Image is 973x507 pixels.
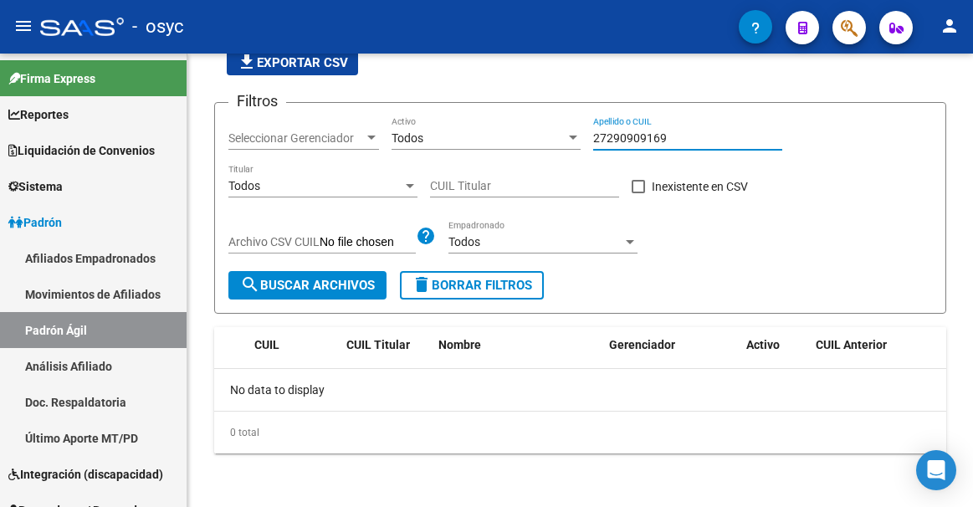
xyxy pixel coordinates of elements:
[438,338,481,351] span: Nombre
[8,69,95,88] span: Firma Express
[240,278,375,293] span: Buscar Archivos
[132,8,184,45] span: - osyc
[227,50,358,75] button: Exportar CSV
[228,271,387,300] button: Buscar Archivos
[816,338,887,351] span: CUIL Anterior
[8,177,63,196] span: Sistema
[228,179,260,192] span: Todos
[228,90,286,113] h3: Filtros
[416,226,436,246] mat-icon: help
[237,52,257,72] mat-icon: file_download
[240,274,260,294] mat-icon: search
[13,16,33,36] mat-icon: menu
[412,274,432,294] mat-icon: delete
[254,338,279,351] span: CUIL
[8,465,163,484] span: Integración (discapacidad)
[237,55,348,70] span: Exportar CSV
[214,369,946,411] div: No data to display
[320,235,416,250] input: Archivo CSV CUIL
[740,327,810,363] datatable-header-cell: Activo
[214,412,946,453] div: 0 total
[346,338,410,351] span: CUIL Titular
[400,271,544,300] button: Borrar Filtros
[809,327,946,363] datatable-header-cell: CUIL Anterior
[228,235,320,248] span: Archivo CSV CUIL
[8,141,155,160] span: Liquidación de Convenios
[432,327,602,363] datatable-header-cell: Nombre
[602,327,740,363] datatable-header-cell: Gerenciador
[392,131,423,145] span: Todos
[8,105,69,124] span: Reportes
[448,235,480,248] span: Todos
[8,213,62,232] span: Padrón
[412,278,532,293] span: Borrar Filtros
[916,450,956,490] div: Open Intercom Messenger
[228,131,364,146] span: Seleccionar Gerenciador
[340,327,432,363] datatable-header-cell: CUIL Titular
[609,338,675,351] span: Gerenciador
[652,177,748,197] span: Inexistente en CSV
[248,327,340,363] datatable-header-cell: CUIL
[940,16,960,36] mat-icon: person
[746,338,780,351] span: Activo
